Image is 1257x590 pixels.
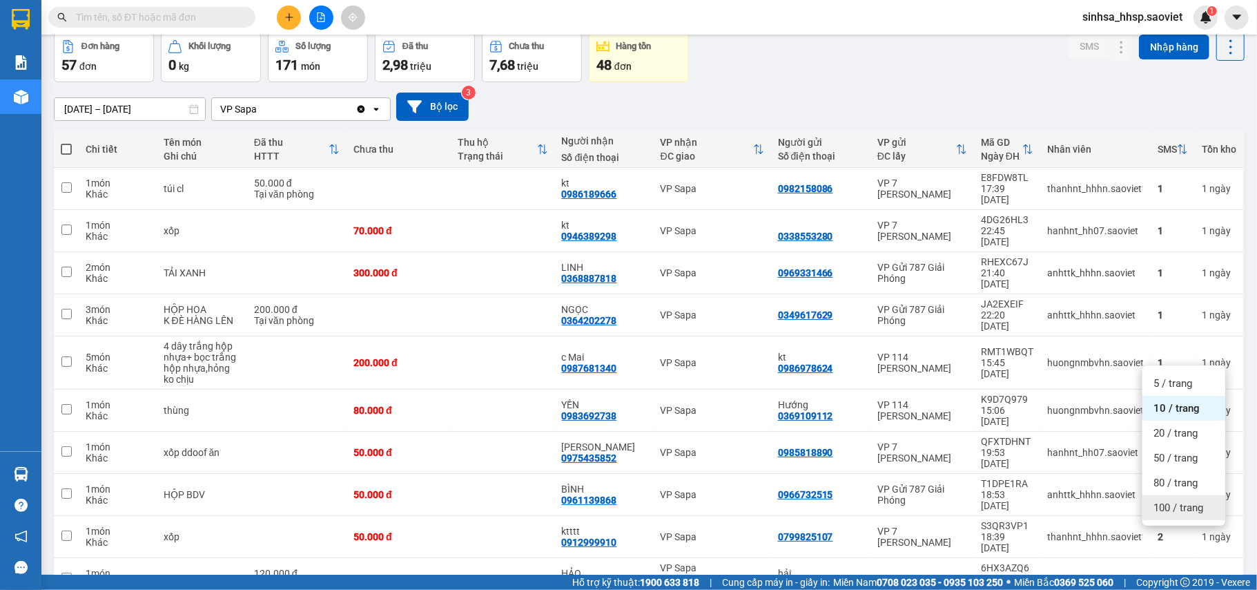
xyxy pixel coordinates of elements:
button: Hàng tồn48đơn [589,32,689,82]
div: RMT1WBQT [981,346,1033,357]
div: kt [778,352,864,363]
div: 22:20 [DATE] [981,310,1033,332]
div: 22:45 [DATE] [981,225,1033,247]
div: Người gửi [778,137,864,148]
span: ⚪️ [1006,580,1011,585]
div: 2 [1158,531,1188,542]
div: Trạng thái [458,151,537,162]
span: 50 / trang [1153,451,1198,465]
input: Select a date range. [55,98,205,120]
span: Cung cấp máy in - giấy in: [722,575,830,590]
div: 1 [1202,267,1236,278]
div: 0982158086 [778,183,833,194]
div: YẾN [562,399,647,410]
div: 1 [1202,310,1236,321]
div: 1 [1202,531,1236,542]
div: 0986978624 [778,363,833,374]
div: Chung [562,441,647,453]
div: 6HX3AZQ6 [981,562,1033,573]
div: 0 [1158,573,1188,584]
div: 0364202278 [562,315,617,326]
div: Người nhận [562,135,647,146]
sup: 1 [1207,6,1217,16]
span: đơn [614,61,632,72]
div: xốp [164,225,240,236]
button: file-add [309,6,333,30]
span: search [57,12,67,22]
div: HTTT [254,151,329,162]
div: hộp nhựa,hỏng ko chịu [164,363,240,385]
div: 1 món [86,568,150,579]
div: 15:45 [DATE] [981,357,1033,379]
span: caret-down [1231,11,1243,23]
div: anhttk_hhhn.saoviet [1047,489,1144,500]
div: K ĐÈ HÀNG LÊN [164,315,240,326]
div: 0987681340 [562,363,617,374]
div: Khác [86,315,150,326]
div: Khối lượng [188,41,231,51]
button: Đơn hàng57đơn [54,32,154,82]
div: 5 món [86,352,150,363]
div: Hướng [778,399,864,410]
span: đơn [79,61,97,72]
div: VP gửi [877,137,956,148]
div: Thu hộ [458,137,537,148]
div: ĐC giao [661,151,753,162]
div: 200.000 đ [353,357,444,368]
div: VP 7 [PERSON_NAME] [877,526,967,548]
div: VP Sapa [661,531,764,542]
div: Số điện thoại [562,152,647,163]
div: 1 món [86,441,150,453]
div: 1 [1158,225,1188,236]
span: 80 / trang [1153,476,1198,490]
img: warehouse-icon [14,467,28,482]
th: Toggle SortBy [1151,131,1195,168]
svg: open [371,104,382,115]
div: Tại văn phòng [254,189,340,200]
span: ngày [1209,573,1231,584]
div: 21:40 [DATE] [981,267,1033,289]
div: 300.000 đ [353,267,444,278]
div: VP 7 [PERSON_NAME] [877,178,967,200]
ul: Menu [1142,365,1225,526]
div: Khác [86,273,150,284]
div: 0986189666 [562,189,617,200]
div: VP 7 [PERSON_NAME] [877,220,967,242]
div: 0369109112 [778,410,833,421]
div: Mã GD [981,137,1022,148]
div: Đã thu [402,41,428,51]
span: 48 [596,57,612,73]
div: VP Gửi 787 Giải Phóng [877,484,967,506]
div: Khác [86,453,150,464]
th: Toggle SortBy [654,131,771,168]
div: 0969331466 [778,267,833,278]
div: hanhnt_hh07.saoviet [1047,225,1144,236]
button: plus [277,6,301,30]
div: 50.000 đ [353,531,444,542]
span: 10 / trang [1153,401,1200,415]
img: solution-icon [14,55,28,70]
div: BÌNH [562,484,647,495]
div: 80.000 đ [353,405,444,416]
span: plus [284,12,294,22]
div: thùng [164,405,240,416]
div: HẢO [562,568,647,579]
div: 1 [1158,183,1188,194]
span: 2,98 [382,57,408,73]
div: 0912999910 [562,537,617,548]
div: Số lượng [295,41,331,51]
strong: 0708 023 035 - 0935 103 250 [877,577,1003,588]
div: TẢI XANH [164,267,240,278]
th: Toggle SortBy [974,131,1040,168]
span: Miền Bắc [1014,575,1113,590]
div: 0985818890 [778,447,833,458]
div: 1 món [86,484,150,495]
span: 57 [61,57,77,73]
span: 0 [168,57,176,73]
div: ĐC lấy [877,151,956,162]
span: sinhsa_hhsp.saoviet [1071,8,1193,26]
div: hải [778,568,864,579]
div: 50.000 đ [353,489,444,500]
div: K9D7Q979 [981,394,1033,405]
div: 0946389298 [562,231,617,242]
